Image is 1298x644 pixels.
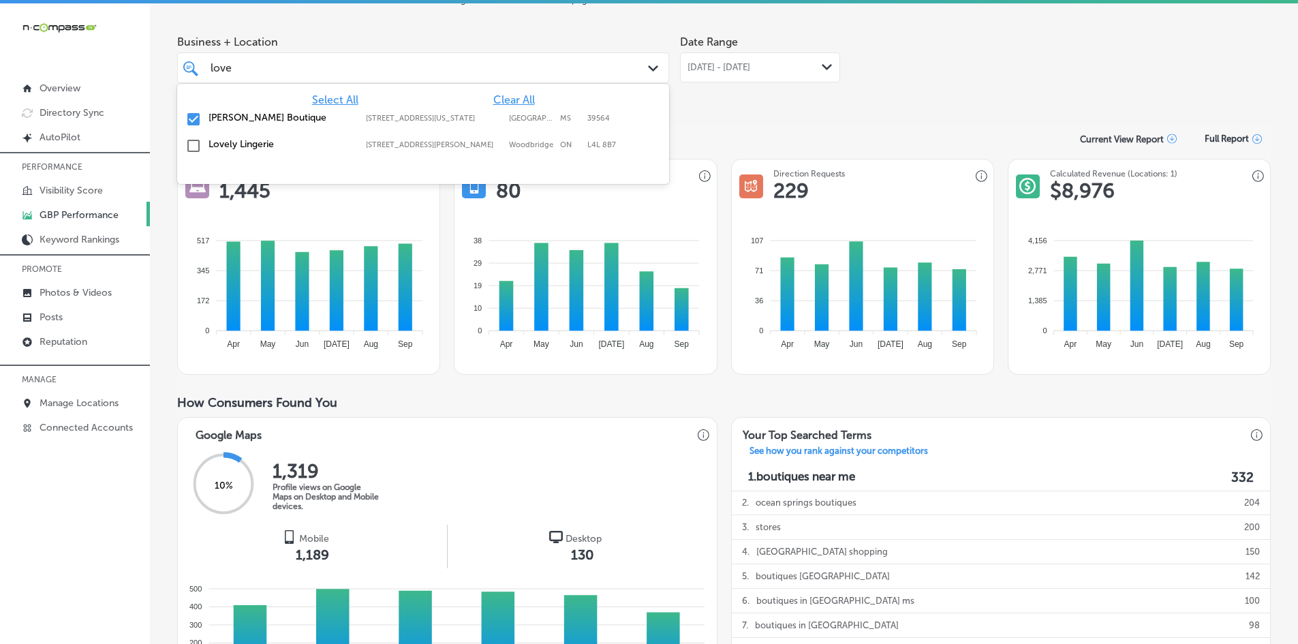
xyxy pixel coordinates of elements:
tspan: 300 [189,621,202,629]
p: 98 [1249,613,1260,637]
tspan: Jun [1130,339,1143,349]
tspan: Apr [1064,339,1077,349]
a: See how you rank against your competitors [739,446,939,460]
tspan: Sep [675,339,690,349]
p: 5 . [742,564,749,588]
p: AutoPilot [40,132,80,143]
h1: $ 8,976 [1050,179,1115,203]
p: 204 [1244,491,1260,515]
span: Full Report [1205,134,1249,144]
p: Keyword Rankings [40,234,119,245]
tspan: 0 [759,326,763,335]
p: boutiques [GEOGRAPHIC_DATA] [756,564,890,588]
tspan: 1,385 [1028,296,1047,305]
tspan: May [534,339,550,349]
h1: 80 [496,179,521,203]
h3: Calculated Revenue (Locations: 1) [1050,169,1177,179]
p: GBP Performance [40,209,119,221]
tspan: 0 [205,326,209,335]
p: Manage Locations [40,397,119,409]
p: Reputation [40,336,87,348]
img: 660ab0bf-5cc7-4cb8-ba1c-48b5ae0f18e60NCTV_CLogo_TV_Black_-500x88.png [22,21,97,34]
h1: 1,445 [219,179,271,203]
tspan: [DATE] [324,339,350,349]
tspan: 517 [197,236,209,244]
p: 142 [1246,564,1260,588]
p: 6 . [742,589,750,613]
p: 3 . [742,515,749,539]
tspan: Sep [398,339,413,349]
tspan: Apr [781,339,794,349]
tspan: Apr [500,339,513,349]
tspan: 107 [751,236,763,244]
p: Photos & Videos [40,287,112,298]
tspan: [DATE] [878,339,903,349]
tspan: Apr [227,339,240,349]
label: ON [560,140,581,149]
tspan: 10 [474,304,482,312]
tspan: 36 [755,296,763,305]
span: Select All [312,93,358,106]
span: How Consumers Found You [177,395,337,410]
tspan: [DATE] [1157,339,1183,349]
label: 914 Washington Ave [366,114,502,123]
tspan: Jun [296,339,309,349]
label: Date Range [680,35,738,48]
span: Clear All [493,93,535,106]
p: [GEOGRAPHIC_DATA] shopping [756,540,888,564]
span: Business + Location [177,35,669,48]
tspan: Jun [570,339,583,349]
img: logo [549,530,563,544]
tspan: Aug [640,339,654,349]
tspan: 0 [1042,326,1047,335]
p: Current View Report [1080,134,1164,144]
tspan: Sep [1229,339,1244,349]
p: 100 [1245,589,1260,613]
p: Profile views on Google Maps on Desktop and Mobile devices. [273,482,382,511]
tspan: Jun [849,339,862,349]
tspan: 38 [474,236,482,244]
tspan: Aug [917,339,931,349]
tspan: 4,156 [1028,236,1047,244]
tspan: Aug [1196,339,1210,349]
tspan: 172 [197,296,209,305]
label: 332 [1231,470,1254,485]
label: 7600 Weston Rd Unit 41 [366,140,502,149]
tspan: 2,771 [1028,266,1047,275]
label: Woodbridge [509,140,553,149]
tspan: 71 [755,266,763,275]
span: [DATE] - [DATE] [687,62,750,73]
label: Lovely Lingerie [208,138,352,150]
tspan: Aug [364,339,378,349]
p: 150 [1246,540,1260,564]
p: Connected Accounts [40,422,133,433]
label: L4L 8B7 [587,140,616,149]
p: 2 . [742,491,749,515]
label: Love, Ivy Boutique [208,112,352,123]
span: 1,189 [296,547,329,563]
h3: Google Maps [185,418,273,446]
label: 39564 [587,114,610,123]
tspan: May [260,339,276,349]
tspan: 29 [474,259,482,267]
p: stores [756,515,781,539]
label: Ocean Springs [509,114,553,123]
p: 1. boutiques near me [748,470,855,485]
tspan: 400 [189,602,202,611]
p: boutiques in [GEOGRAPHIC_DATA] [755,613,899,637]
p: Overview [40,82,80,94]
p: Visibility Score [40,185,103,196]
tspan: 500 [189,585,202,593]
h3: Your Top Searched Terms [732,418,882,446]
tspan: May [1096,339,1111,349]
tspan: 19 [474,281,482,290]
label: MS [560,114,581,123]
p: 7 . [742,613,748,637]
img: logo [283,530,296,544]
h3: Direction Requests [773,169,845,179]
span: Mobile [299,533,329,545]
p: 4 . [742,540,750,564]
p: Posts [40,311,63,323]
tspan: Sep [952,339,967,349]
